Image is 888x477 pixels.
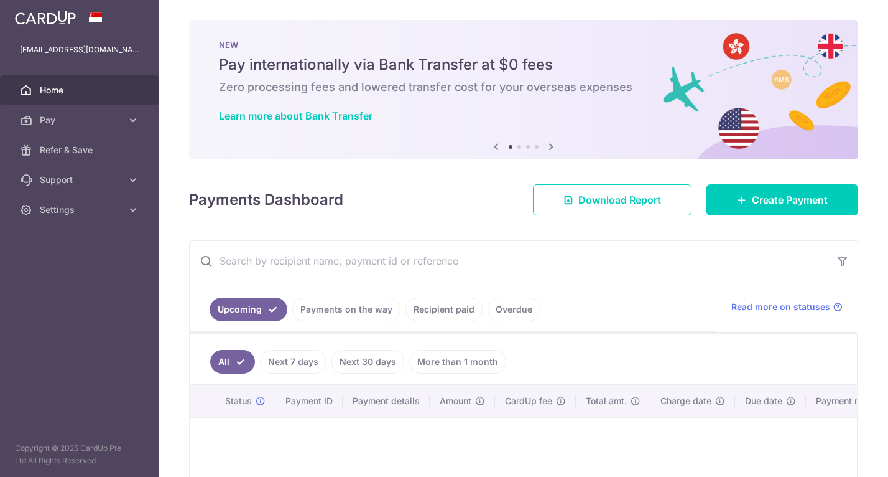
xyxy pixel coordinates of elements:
th: Payment details [343,385,430,417]
a: Read more on statuses [731,301,843,313]
a: Create Payment [706,184,858,215]
span: Amount [440,395,471,407]
p: [EMAIL_ADDRESS][DOMAIN_NAME] [20,44,139,56]
span: Refer & Save [40,144,122,156]
a: Learn more about Bank Transfer [219,110,372,122]
span: Support [40,174,122,186]
h6: Zero processing fees and lowered transfer cost for your overseas expenses [219,80,828,95]
span: Total amt. [586,395,627,407]
a: Next 7 days [260,350,326,374]
img: CardUp [15,10,76,25]
span: Status [225,395,252,407]
a: More than 1 month [409,350,506,374]
span: Create Payment [752,192,828,207]
a: Overdue [488,298,540,321]
a: Upcoming [210,298,287,321]
span: Settings [40,204,122,216]
a: Next 30 days [331,350,404,374]
input: Search by recipient name, payment id or reference [190,241,828,281]
span: Help [29,9,54,20]
a: Payments on the way [292,298,400,321]
p: NEW [219,40,828,50]
span: Read more on statuses [731,301,830,313]
span: CardUp fee [505,395,552,407]
h4: Payments Dashboard [189,189,343,211]
span: Home [40,84,122,97]
img: Bank transfer banner [189,20,858,159]
th: Payment ID [275,385,343,417]
span: Due date [745,395,782,407]
a: Recipient paid [405,298,483,321]
a: All [210,350,255,374]
h5: Pay internationally via Bank Transfer at $0 fees [219,55,828,75]
span: Download Report [578,192,661,207]
a: Download Report [533,184,691,215]
span: Charge date [660,395,711,407]
span: Pay [40,114,122,126]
